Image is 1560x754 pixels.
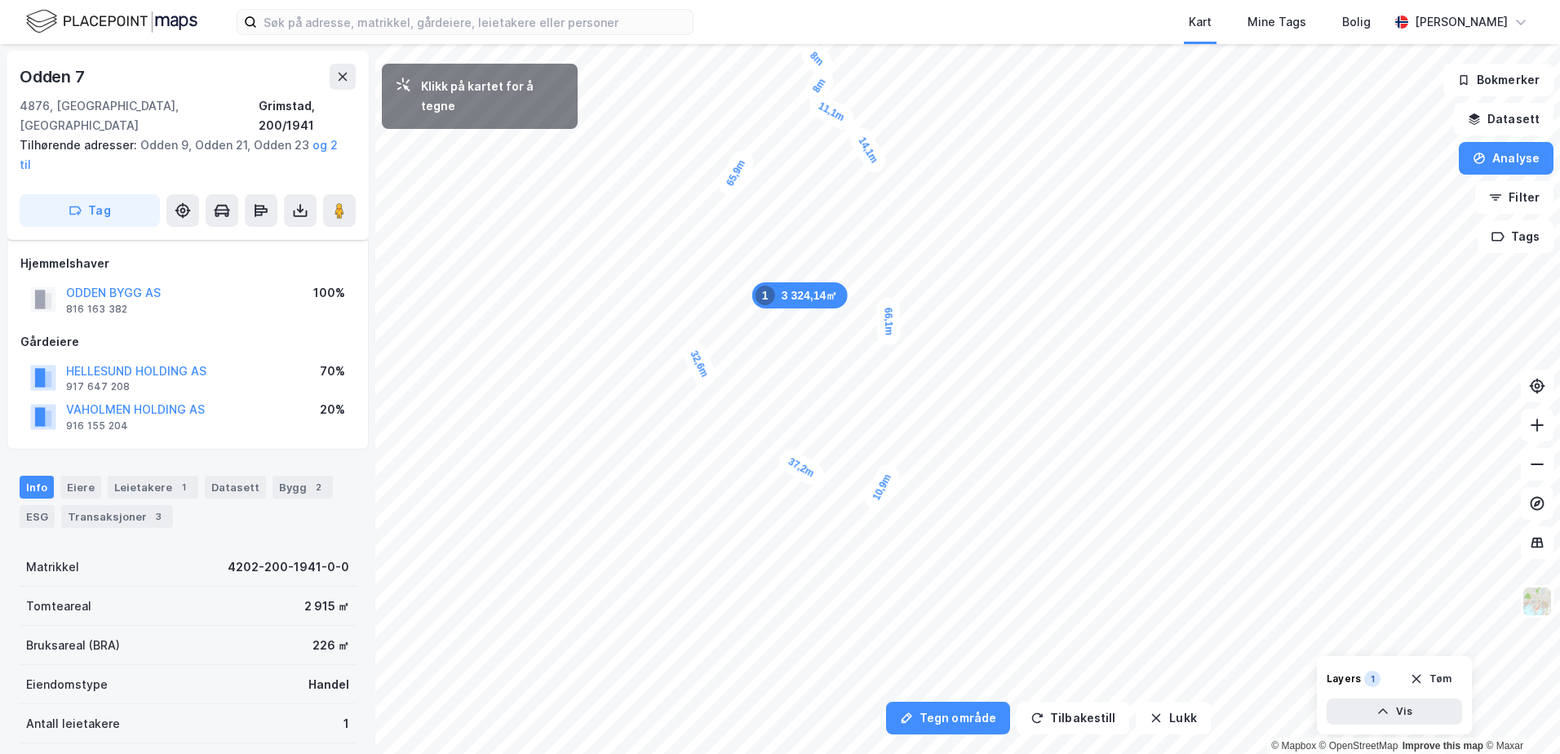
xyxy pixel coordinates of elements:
[66,380,130,393] div: 917 647 208
[26,675,108,694] div: Eiendomstype
[797,38,837,78] div: Map marker
[61,505,173,528] div: Transaksjoner
[1271,740,1316,752] a: Mapbox
[26,597,91,616] div: Tomteareal
[679,338,720,390] div: Map marker
[715,147,757,199] div: Map marker
[273,476,333,499] div: Bygg
[1327,699,1462,725] button: Vis
[66,419,128,432] div: 916 155 204
[1454,103,1553,135] button: Datasett
[1459,142,1553,175] button: Analyse
[20,138,140,152] span: Tilhørende adresser:
[1399,666,1462,692] button: Tøm
[257,10,693,34] input: Søk på adresse, matrikkel, gårdeiere, leietakere eller personer
[1415,12,1508,32] div: [PERSON_NAME]
[1248,12,1306,32] div: Mine Tags
[20,505,55,528] div: ESG
[20,194,160,227] button: Tag
[876,298,901,346] div: Map marker
[886,702,1010,734] button: Tegn område
[1478,220,1553,253] button: Tags
[1522,586,1553,617] img: Z
[20,96,259,135] div: 4876, [GEOGRAPHIC_DATA], [GEOGRAPHIC_DATA]
[805,91,858,133] div: Map marker
[26,636,120,655] div: Bruksareal (BRA)
[175,479,192,495] div: 1
[1403,740,1483,752] a: Improve this map
[66,303,127,316] div: 816 163 382
[228,557,349,577] div: 4202-200-1941-0-0
[1475,181,1553,214] button: Filter
[320,361,345,381] div: 70%
[846,124,890,176] div: Map marker
[26,7,197,36] img: logo.f888ab2527a4732fd821a326f86c7f29.svg
[775,446,827,489] div: Map marker
[1319,740,1398,752] a: OpenStreetMap
[20,476,54,499] div: Info
[1478,676,1560,754] div: Kontrollprogram for chat
[108,476,198,499] div: Leietakere
[752,282,848,308] div: Map marker
[756,286,775,305] div: 1
[1342,12,1371,32] div: Bolig
[20,254,355,273] div: Hjemmelshaver
[313,283,345,303] div: 100%
[310,479,326,495] div: 2
[1136,702,1210,734] button: Lukk
[1364,671,1381,687] div: 1
[343,714,349,734] div: 1
[320,400,345,419] div: 20%
[20,135,343,175] div: Odden 9, Odden 21, Odden 23
[800,65,838,106] div: Map marker
[1478,676,1560,754] iframe: Chat Widget
[259,96,356,135] div: Grimstad, 200/1941
[150,508,166,525] div: 3
[861,461,903,513] div: Map marker
[26,557,79,577] div: Matrikkel
[26,714,120,734] div: Antall leietakere
[1017,702,1129,734] button: Tilbakestill
[312,636,349,655] div: 226 ㎡
[1443,64,1553,96] button: Bokmerker
[308,675,349,694] div: Handel
[421,77,565,116] div: Klikk på kartet for å tegne
[60,476,101,499] div: Eiere
[20,332,355,352] div: Gårdeiere
[20,64,88,90] div: Odden 7
[1327,672,1361,685] div: Layers
[1189,12,1212,32] div: Kart
[304,597,349,616] div: 2 915 ㎡
[205,476,266,499] div: Datasett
